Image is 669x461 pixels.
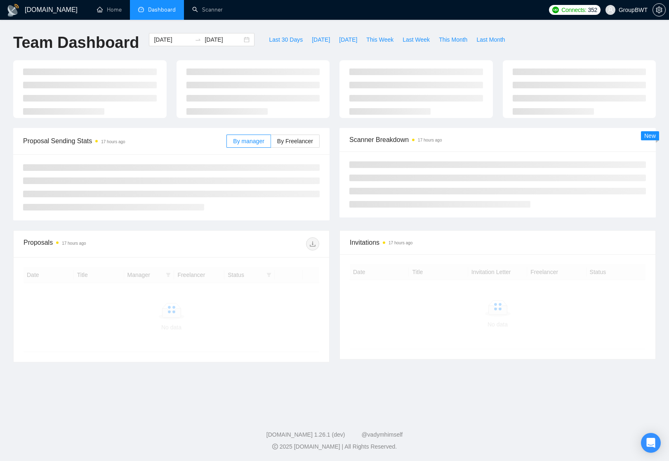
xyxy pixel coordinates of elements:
[62,241,86,246] time: 17 hours ago
[195,36,201,43] span: swap-right
[312,35,330,44] span: [DATE]
[334,33,362,46] button: [DATE]
[366,35,393,44] span: This Week
[307,33,334,46] button: [DATE]
[472,33,509,46] button: Last Month
[439,35,467,44] span: This Month
[641,433,661,453] div: Open Intercom Messenger
[148,6,176,13] span: Dashboard
[349,135,646,145] span: Scanner Breakdown
[561,5,586,14] span: Connects:
[266,431,345,438] a: [DOMAIN_NAME] 1.26.1 (dev)
[195,36,201,43] span: to
[233,138,264,144] span: By manager
[205,35,242,44] input: End date
[23,136,226,146] span: Proposal Sending Stats
[552,7,559,13] img: upwork-logo.png
[362,33,398,46] button: This Week
[97,6,122,13] a: homeHome
[653,3,666,17] button: setting
[403,35,430,44] span: Last Week
[138,7,144,12] span: dashboard
[361,431,403,438] a: @vadymhimself
[277,138,313,144] span: By Freelancer
[644,132,656,139] span: New
[7,4,20,17] img: logo
[418,138,442,142] time: 17 hours ago
[350,237,645,248] span: Invitations
[434,33,472,46] button: This Month
[269,35,303,44] span: Last 30 Days
[272,444,278,449] span: copyright
[339,35,357,44] span: [DATE]
[398,33,434,46] button: Last Week
[24,237,172,251] div: Proposals
[389,241,412,245] time: 17 hours ago
[7,442,662,451] div: 2025 [DOMAIN_NAME] | All Rights Reserved.
[13,33,139,52] h1: Team Dashboard
[101,139,125,144] time: 17 hours ago
[192,6,223,13] a: searchScanner
[476,35,505,44] span: Last Month
[264,33,307,46] button: Last 30 Days
[653,7,666,13] a: setting
[608,7,613,13] span: user
[588,5,597,14] span: 352
[154,35,191,44] input: Start date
